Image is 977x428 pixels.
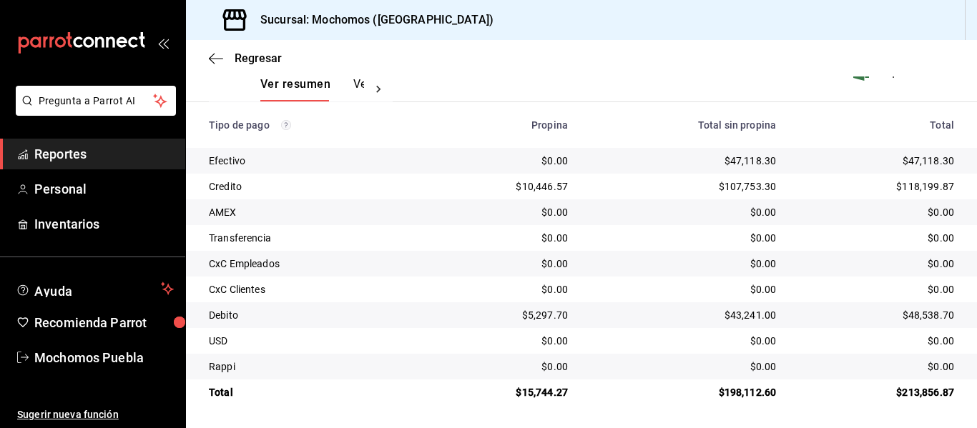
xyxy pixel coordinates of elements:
div: $0.00 [437,205,568,219]
span: Mochomos Puebla [34,348,174,367]
div: $0.00 [437,282,568,297]
div: $0.00 [591,257,776,271]
div: $43,241.00 [591,308,776,322]
div: $118,199.87 [799,179,954,194]
div: $0.00 [799,257,954,271]
div: $10,446.57 [437,179,568,194]
div: $0.00 [437,154,568,168]
a: Pregunta a Parrot AI [10,104,176,119]
div: Credito [209,179,414,194]
div: Tipo de pago [209,119,414,131]
div: Total sin propina [591,119,776,131]
div: navigation tabs [260,77,364,101]
div: $0.00 [591,282,776,297]
button: Regresar [209,51,282,65]
svg: Los pagos realizados con Pay y otras terminales son montos brutos. [281,120,291,130]
h3: Sucursal: Mochomos ([GEOGRAPHIC_DATA]) [249,11,494,29]
div: Propina [437,119,568,131]
div: $0.00 [437,257,568,271]
button: open_drawer_menu [157,37,169,49]
div: Debito [209,308,414,322]
div: $0.00 [437,359,568,374]
div: Total [209,385,414,399]
button: Ver pagos [353,77,407,101]
div: $0.00 [799,334,954,348]
span: Reportes [34,144,174,164]
div: $0.00 [591,334,776,348]
div: $198,112.60 [591,385,776,399]
div: $0.00 [799,282,954,297]
div: $47,118.30 [799,154,954,168]
span: Recomienda Parrot [34,313,174,332]
div: $213,856.87 [799,385,954,399]
div: CxC Empleados [209,257,414,271]
div: $107,753.30 [591,179,776,194]
div: Transferencia [209,231,414,245]
div: $0.00 [591,231,776,245]
div: USD [209,334,414,348]
div: $0.00 [591,205,776,219]
div: $0.00 [799,359,954,374]
div: $15,744.27 [437,385,568,399]
div: $48,538.70 [799,308,954,322]
span: Personal [34,179,174,199]
div: $0.00 [799,205,954,219]
div: $5,297.70 [437,308,568,322]
div: $47,118.30 [591,154,776,168]
span: Inventarios [34,214,174,234]
div: Rappi [209,359,414,374]
div: $0.00 [437,334,568,348]
button: Pregunta a Parrot AI [16,86,176,116]
span: Ayuda [34,280,155,297]
div: Efectivo [209,154,414,168]
div: $0.00 [591,359,776,374]
div: CxC Clientes [209,282,414,297]
span: Regresar [235,51,282,65]
div: AMEX [209,205,414,219]
span: Pregunta a Parrot AI [39,94,154,109]
div: $0.00 [437,231,568,245]
div: Total [799,119,954,131]
button: Ver resumen [260,77,330,101]
div: $0.00 [799,231,954,245]
span: Sugerir nueva función [17,407,174,422]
